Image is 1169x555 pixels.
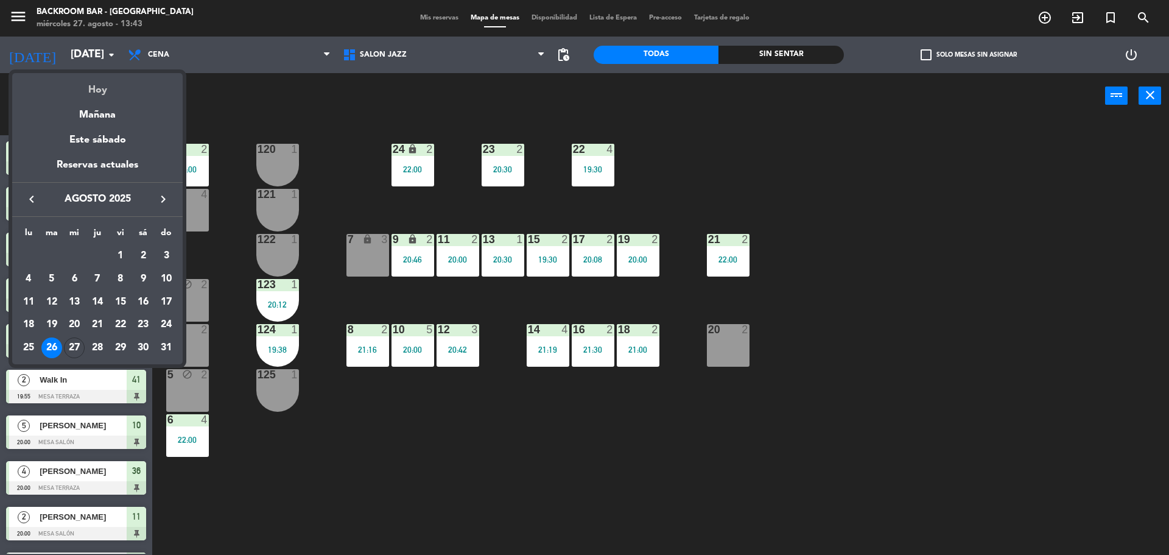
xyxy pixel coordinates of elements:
[132,267,155,291] td: 9 de agosto de 2025
[18,314,39,335] div: 18
[87,269,108,289] div: 7
[21,191,43,207] button: keyboard_arrow_left
[87,314,108,335] div: 21
[109,244,132,267] td: 1 de agosto de 2025
[40,267,63,291] td: 5 de agosto de 2025
[17,226,40,245] th: lunes
[63,267,86,291] td: 6 de agosto de 2025
[17,244,109,267] td: AGO.
[12,73,183,98] div: Hoy
[110,314,131,335] div: 22
[155,244,178,267] td: 3 de agosto de 2025
[12,157,183,182] div: Reservas actuales
[133,246,153,266] div: 2
[109,226,132,245] th: viernes
[156,338,177,358] div: 31
[133,314,153,335] div: 23
[86,226,109,245] th: jueves
[17,336,40,359] td: 25 de agosto de 2025
[156,292,177,313] div: 17
[64,314,85,335] div: 20
[41,292,62,313] div: 12
[152,191,174,207] button: keyboard_arrow_right
[41,314,62,335] div: 19
[87,338,108,358] div: 28
[18,292,39,313] div: 11
[156,246,177,266] div: 3
[86,336,109,359] td: 28 de agosto de 2025
[133,292,153,313] div: 16
[109,267,132,291] td: 8 de agosto de 2025
[156,314,177,335] div: 24
[110,338,131,358] div: 29
[40,291,63,314] td: 12 de agosto de 2025
[155,267,178,291] td: 10 de agosto de 2025
[18,338,39,358] div: 25
[132,313,155,336] td: 23 de agosto de 2025
[110,292,131,313] div: 15
[109,336,132,359] td: 29 de agosto de 2025
[156,192,170,207] i: keyboard_arrow_right
[12,123,183,157] div: Este sábado
[40,336,63,359] td: 26 de agosto de 2025
[110,246,131,266] div: 1
[156,269,177,289] div: 10
[155,313,178,336] td: 24 de agosto de 2025
[110,269,131,289] div: 8
[132,244,155,267] td: 2 de agosto de 2025
[64,269,85,289] div: 6
[86,313,109,336] td: 21 de agosto de 2025
[41,269,62,289] div: 5
[132,226,155,245] th: sábado
[63,291,86,314] td: 13 de agosto de 2025
[133,269,153,289] div: 9
[132,291,155,314] td: 16 de agosto de 2025
[64,338,85,358] div: 27
[63,336,86,359] td: 27 de agosto de 2025
[63,226,86,245] th: miércoles
[17,313,40,336] td: 18 de agosto de 2025
[86,267,109,291] td: 7 de agosto de 2025
[86,291,109,314] td: 14 de agosto de 2025
[18,269,39,289] div: 4
[24,192,39,207] i: keyboard_arrow_left
[17,291,40,314] td: 11 de agosto de 2025
[40,226,63,245] th: martes
[41,338,62,358] div: 26
[132,336,155,359] td: 30 de agosto de 2025
[87,292,108,313] div: 14
[12,98,183,123] div: Mañana
[17,267,40,291] td: 4 de agosto de 2025
[109,313,132,336] td: 22 de agosto de 2025
[43,191,152,207] span: agosto 2025
[133,338,153,358] div: 30
[64,292,85,313] div: 13
[155,336,178,359] td: 31 de agosto de 2025
[155,291,178,314] td: 17 de agosto de 2025
[40,313,63,336] td: 19 de agosto de 2025
[155,226,178,245] th: domingo
[109,291,132,314] td: 15 de agosto de 2025
[63,313,86,336] td: 20 de agosto de 2025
